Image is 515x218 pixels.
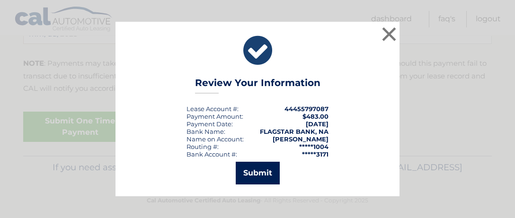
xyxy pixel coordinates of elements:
div: Bank Account #: [186,150,237,158]
strong: FLAGSTAR BANK, NA [260,128,329,135]
div: Name on Account: [186,135,244,143]
span: $483.00 [302,113,329,120]
div: Payment Amount: [186,113,243,120]
button: × [380,25,399,44]
span: Payment Date [186,120,231,128]
button: Submit [236,162,280,184]
div: Lease Account #: [186,105,239,113]
div: Bank Name: [186,128,225,135]
h3: Review Your Information [195,77,320,94]
strong: [PERSON_NAME] [273,135,329,143]
strong: 44455797087 [284,105,329,113]
span: [DATE] [306,120,329,128]
div: Routing #: [186,143,219,150]
div: : [186,120,233,128]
